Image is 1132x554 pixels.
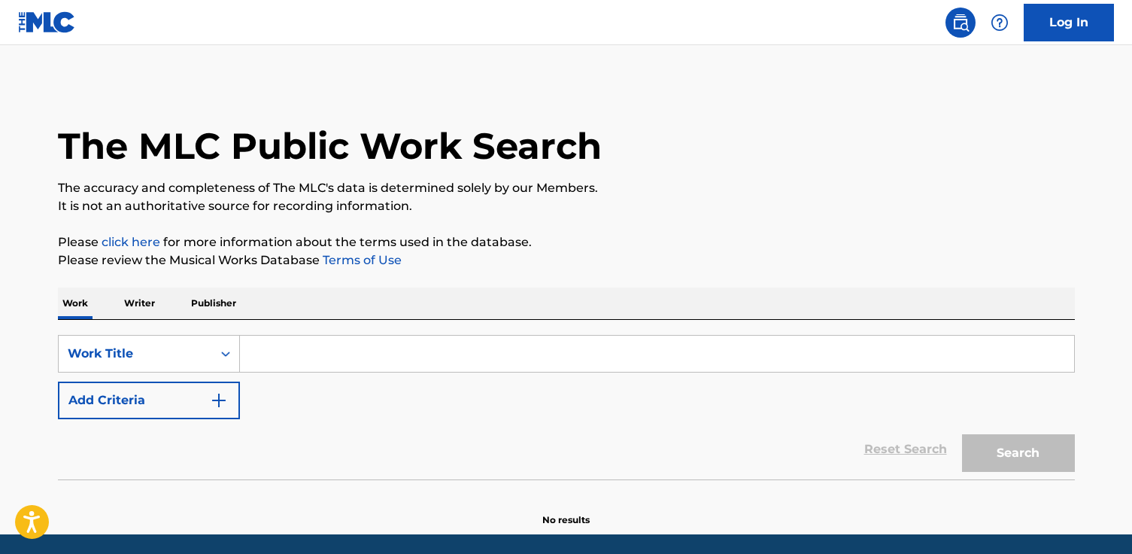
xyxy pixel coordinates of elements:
button: Add Criteria [58,382,240,419]
a: Public Search [945,8,976,38]
div: Work Title [68,345,203,363]
h1: The MLC Public Work Search [58,123,602,169]
p: Work [58,288,93,319]
p: It is not an authoritative source for recording information. [58,197,1075,215]
img: MLC Logo [18,11,76,33]
img: 9d2ae6d4665cec9f34b9.svg [210,391,228,409]
a: Log In [1024,4,1114,41]
p: Please review the Musical Works Database [58,251,1075,269]
iframe: Chat Widget [1057,482,1132,554]
p: Writer [120,288,159,319]
img: help [991,14,1009,32]
img: search [951,14,970,32]
a: click here [102,235,160,249]
a: Terms of Use [320,253,402,267]
p: No results [542,495,590,527]
p: Publisher [187,288,241,319]
p: Please for more information about the terms used in the database. [58,233,1075,251]
div: Help [985,8,1015,38]
form: Search Form [58,335,1075,479]
p: The accuracy and completeness of The MLC's data is determined solely by our Members. [58,179,1075,197]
